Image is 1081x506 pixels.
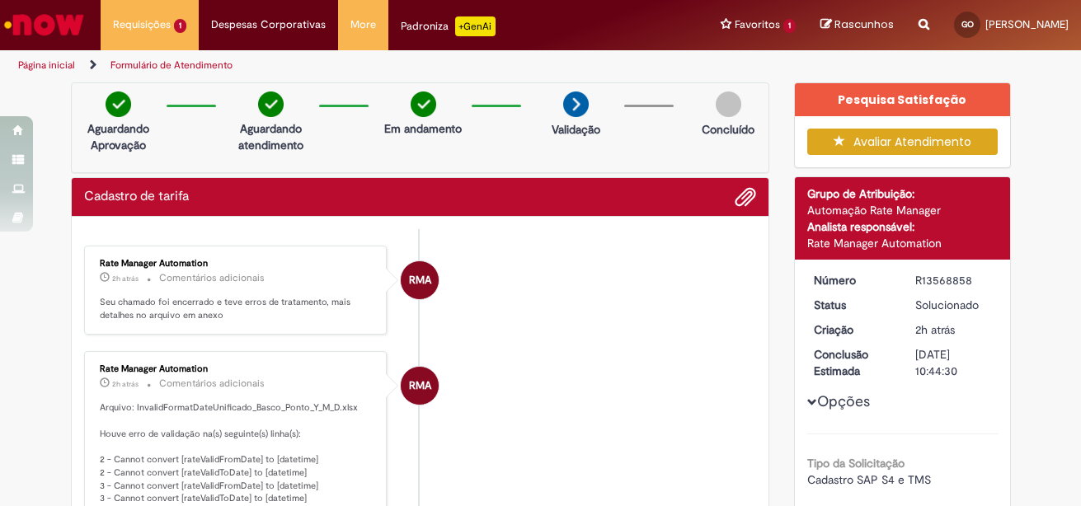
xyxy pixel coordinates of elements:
span: GO [961,19,974,30]
img: check-circle-green.png [258,91,284,117]
div: Analista responsável: [807,218,998,235]
div: Pesquisa Satisfação [795,83,1010,116]
p: Validação [552,121,600,138]
span: 2h atrás [915,322,955,337]
small: Comentários adicionais [159,377,265,391]
p: Concluído [702,121,754,138]
span: More [350,16,376,33]
b: Tipo da Solicitação [807,456,905,471]
span: RMA [409,260,431,300]
div: Padroniza [401,16,496,36]
img: img-circle-grey.png [716,91,741,117]
span: 1 [174,19,186,33]
img: ServiceNow [2,8,87,41]
div: R13568858 [915,272,992,288]
div: [DATE] 10:44:30 [915,346,992,379]
dt: Número [801,272,903,288]
h2: Cadastro de tarifa Histórico de tíquete [84,190,189,204]
p: Aguardando atendimento [231,120,311,153]
a: Formulário de Atendimento [110,59,233,72]
time: 29/09/2025 14:46:02 [112,379,139,389]
time: 29/09/2025 14:46:04 [112,274,139,283]
div: Grupo de Atribuição: [807,185,998,202]
dt: Criação [801,321,903,338]
a: Rascunhos [820,17,894,33]
dt: Status [801,297,903,313]
div: Rate Manager Automation [100,259,374,269]
ul: Trilhas de página [12,50,708,81]
span: [PERSON_NAME] [985,17,1069,31]
p: Arquivo: InvalidFormatDateUnificado_Basco_Ponto_Y_M_D.xlsx Houve erro de validação na(s) seguinte... [100,401,374,505]
p: Em andamento [384,120,462,137]
span: 2h atrás [112,379,139,389]
dt: Conclusão Estimada [801,346,903,379]
img: check-circle-green.png [411,91,436,117]
div: Automação Rate Manager [807,202,998,218]
time: 29/09/2025 14:44:25 [915,322,955,337]
span: Despesas Corporativas [211,16,326,33]
span: 1 [783,19,796,33]
span: 2h atrás [112,274,139,283]
div: Rate Manager Automation [807,235,998,251]
div: Rate Manager Automation [401,367,439,405]
small: Comentários adicionais [159,271,265,285]
div: Rate Manager Automation [100,364,374,374]
div: 29/09/2025 14:44:25 [915,321,992,338]
img: check-circle-green.png [106,91,131,117]
span: Cadastro SAP S4 e TMS [807,472,931,487]
span: Rascunhos [834,16,894,32]
span: Requisições [113,16,171,33]
p: Aguardando Aprovação [78,120,158,153]
img: arrow-next.png [563,91,589,117]
p: +GenAi [455,16,496,36]
p: Seu chamado foi encerrado e teve erros de tratamento, mais detalhes no arquivo em anexo [100,296,374,321]
div: Solucionado [915,297,992,313]
div: Rate Manager Automation [401,261,439,299]
span: Favoritos [735,16,780,33]
span: RMA [409,366,431,405]
button: Avaliar Atendimento [807,129,998,155]
a: Página inicial [18,59,75,72]
button: Adicionar anexos [735,186,756,208]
